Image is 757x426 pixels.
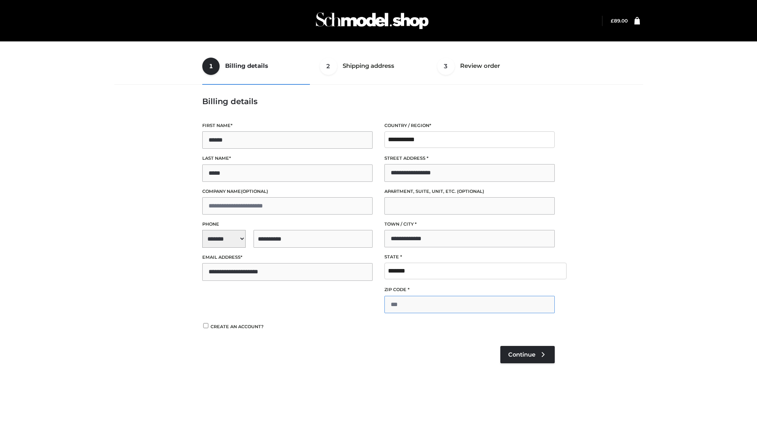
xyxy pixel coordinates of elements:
span: £ [611,18,614,24]
label: First name [202,122,373,129]
a: Continue [500,346,555,363]
label: Country / Region [384,122,555,129]
label: Company name [202,188,373,195]
h3: Billing details [202,97,555,106]
span: Create an account? [211,324,264,329]
label: ZIP Code [384,286,555,293]
a: £89.00 [611,18,628,24]
label: Street address [384,155,555,162]
input: Create an account? [202,323,209,328]
label: Email address [202,254,373,261]
label: Apartment, suite, unit, etc. [384,188,555,195]
span: (optional) [241,189,268,194]
img: Schmodel Admin 964 [313,5,431,36]
label: State [384,253,555,261]
span: Continue [508,351,535,358]
label: Town / City [384,220,555,228]
label: Last name [202,155,373,162]
label: Phone [202,220,373,228]
bdi: 89.00 [611,18,628,24]
span: (optional) [457,189,484,194]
